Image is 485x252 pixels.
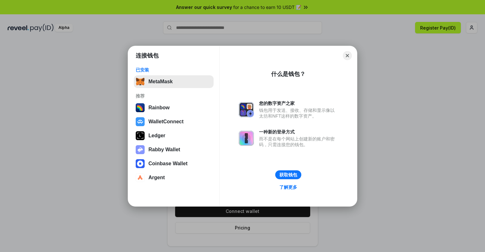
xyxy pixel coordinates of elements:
div: Argent [148,175,165,180]
div: MetaMask [148,79,173,85]
div: 推荐 [136,93,212,99]
div: 已安装 [136,67,212,73]
div: Coinbase Wallet [148,161,188,167]
button: Argent [134,171,214,184]
img: svg+xml,%3Csvg%20xmlns%3D%22http%3A%2F%2Fwww.w3.org%2F2000%2Fsvg%22%20fill%3D%22none%22%20viewBox... [239,102,254,117]
div: 什么是钱包？ [271,70,305,78]
button: WalletConnect [134,115,214,128]
button: MetaMask [134,75,214,88]
img: svg+xml,%3Csvg%20width%3D%2228%22%20height%3D%2228%22%20viewBox%3D%220%200%2028%2028%22%20fill%3D... [136,173,145,182]
img: svg+xml,%3Csvg%20xmlns%3D%22http%3A%2F%2Fwww.w3.org%2F2000%2Fsvg%22%20fill%3D%22none%22%20viewBox... [239,131,254,146]
img: svg+xml,%3Csvg%20width%3D%22120%22%20height%3D%22120%22%20viewBox%3D%220%200%20120%20120%22%20fil... [136,103,145,112]
div: WalletConnect [148,119,184,125]
button: Close [343,51,352,60]
div: Rainbow [148,105,170,111]
button: Coinbase Wallet [134,157,214,170]
img: svg+xml,%3Csvg%20xmlns%3D%22http%3A%2F%2Fwww.w3.org%2F2000%2Fsvg%22%20width%3D%2228%22%20height%3... [136,131,145,140]
a: 了解更多 [276,183,301,191]
img: svg+xml,%3Csvg%20fill%3D%22none%22%20height%3D%2233%22%20viewBox%3D%220%200%2035%2033%22%20width%... [136,77,145,86]
div: 一种新的登录方式 [259,129,338,135]
button: 获取钱包 [275,170,301,179]
button: Rabby Wallet [134,143,214,156]
img: svg+xml,%3Csvg%20xmlns%3D%22http%3A%2F%2Fwww.w3.org%2F2000%2Fsvg%22%20fill%3D%22none%22%20viewBox... [136,145,145,154]
div: 而不是在每个网站上创建新的账户和密码，只需连接您的钱包。 [259,136,338,147]
div: 获取钱包 [279,172,297,178]
button: Rainbow [134,101,214,114]
img: svg+xml,%3Csvg%20width%3D%2228%22%20height%3D%2228%22%20viewBox%3D%220%200%2028%2028%22%20fill%3D... [136,117,145,126]
div: 了解更多 [279,184,297,190]
img: svg+xml,%3Csvg%20width%3D%2228%22%20height%3D%2228%22%20viewBox%3D%220%200%2028%2028%22%20fill%3D... [136,159,145,168]
div: Rabby Wallet [148,147,180,153]
div: 钱包用于发送、接收、存储和显示像以太坊和NFT这样的数字资产。 [259,107,338,119]
button: Ledger [134,129,214,142]
h1: 连接钱包 [136,52,159,59]
div: Ledger [148,133,165,139]
div: 您的数字资产之家 [259,100,338,106]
